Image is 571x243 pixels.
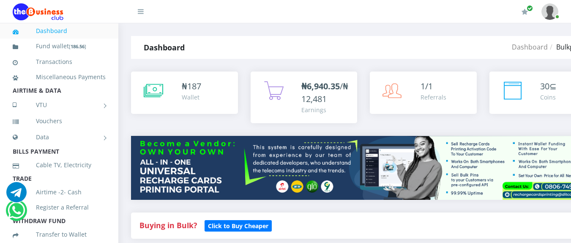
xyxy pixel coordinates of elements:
[301,80,348,105] span: /₦12,481
[131,72,238,114] a: ₦187 Wallet
[527,5,533,11] span: Renew/Upgrade Subscription
[187,80,201,92] span: 187
[69,43,86,50] small: [ ]
[540,80,549,92] span: 30
[251,72,358,123] a: ₦6,940.35/₦12,481 Earnings
[13,127,106,148] a: Data
[71,43,85,50] b: 186.56
[13,182,106,202] a: Airtime -2- Cash
[370,72,477,114] a: 1/1 Referrals
[541,3,558,20] img: User
[13,36,106,56] a: Fund wallet[186.56]
[144,42,185,52] strong: Dashboard
[139,220,197,230] strong: Buying in Bulk?
[205,220,272,230] a: Click to Buy Cheaper
[208,222,268,230] b: Click to Buy Cheaper
[540,93,557,102] div: Coins
[512,42,548,52] a: Dashboard
[182,80,201,93] div: ₦
[182,93,201,102] div: Wallet
[13,155,106,175] a: Cable TV, Electricity
[13,67,106,87] a: Miscellaneous Payments
[13,94,106,116] a: VTU
[8,207,25,221] a: Chat for support
[13,111,106,131] a: Vouchers
[13,52,106,72] a: Transactions
[13,198,106,217] a: Register a Referral
[421,93,446,102] div: Referrals
[301,105,349,114] div: Earnings
[540,80,557,93] div: ⊆
[301,80,340,92] b: ₦6,940.35
[13,21,106,41] a: Dashboard
[421,80,433,92] span: 1/1
[13,3,63,20] img: Logo
[6,188,27,202] a: Chat for support
[522,8,528,15] i: Renew/Upgrade Subscription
